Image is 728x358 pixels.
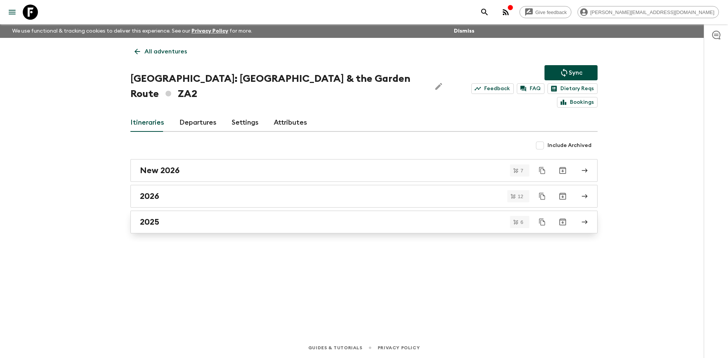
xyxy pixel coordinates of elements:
[569,68,582,77] p: Sync
[5,5,20,20] button: menu
[519,6,571,18] a: Give feedback
[130,159,598,182] a: New 2026
[513,194,528,199] span: 12
[130,71,425,102] h1: [GEOGRAPHIC_DATA]: [GEOGRAPHIC_DATA] & the Garden Route ZA2
[130,114,164,132] a: Itineraries
[535,189,549,203] button: Duplicate
[535,164,549,177] button: Duplicate
[9,24,255,38] p: We use functional & tracking cookies to deliver this experience. See our for more.
[140,217,159,227] h2: 2025
[431,71,446,102] button: Edit Adventure Title
[130,185,598,208] a: 2026
[232,114,259,132] a: Settings
[548,83,598,94] a: Dietary Reqs
[477,5,492,20] button: search adventures
[555,163,570,178] button: Archive
[544,65,598,80] button: Sync adventure departures to the booking engine
[555,189,570,204] button: Archive
[577,6,719,18] div: [PERSON_NAME][EMAIL_ADDRESS][DOMAIN_NAME]
[555,214,570,230] button: Archive
[557,97,598,108] a: Bookings
[452,26,476,36] button: Dismiss
[140,166,180,175] h2: New 2026
[531,9,571,15] span: Give feedback
[548,142,591,149] span: Include Archived
[191,28,228,34] a: Privacy Policy
[130,44,191,59] a: All adventures
[144,47,187,56] p: All adventures
[586,9,719,15] span: [PERSON_NAME][EMAIL_ADDRESS][DOMAIN_NAME]
[130,211,598,233] a: 2025
[308,344,362,352] a: Guides & Tutorials
[378,344,420,352] a: Privacy Policy
[179,114,217,132] a: Departures
[516,220,528,225] span: 6
[274,114,307,132] a: Attributes
[517,83,544,94] a: FAQ
[516,168,528,173] span: 7
[140,191,159,201] h2: 2026
[535,215,549,229] button: Duplicate
[471,83,514,94] a: Feedback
